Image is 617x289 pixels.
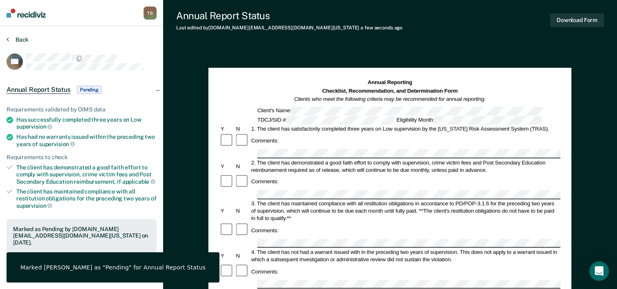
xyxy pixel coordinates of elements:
em: Clients who meet the following criteria may be recommended for annual reporting. [294,96,486,102]
span: a few seconds ago [360,25,402,31]
span: applicable [122,178,155,185]
div: Eligibility Month: [395,116,542,124]
div: N [235,125,250,132]
div: Comments: [250,268,280,275]
div: Requirements to check [7,154,157,161]
div: N [235,207,250,215]
div: Comments: [250,227,280,234]
div: The client has demonstrated a good faith effort to comply with supervision, crime victim fees and... [16,164,157,185]
div: Comments: [250,137,280,144]
div: Y [219,125,234,132]
button: Back [7,36,29,43]
div: Client's Name: [256,107,544,115]
span: Pending [77,86,102,94]
span: Annual Report Status [7,86,71,94]
div: 1. The client has satisfactorily completed three years on Low supervision by the [US_STATE] Risk ... [250,125,560,132]
div: Has had no warrants issued within the preceding two years of [16,133,157,147]
div: Comments: [250,178,280,186]
div: 4. The client has not had a warrant issued with in the preceding two years of supervision. This d... [250,248,560,263]
div: N [235,252,250,259]
div: Y [219,162,234,170]
span: supervision [16,123,52,130]
button: TB [144,7,157,20]
div: Has successfully completed three years on Low [16,116,157,130]
div: Marked [PERSON_NAME] as "Pending" for Annual Report Status [20,264,206,271]
strong: Annual Reporting [368,80,412,86]
div: T B [144,7,157,20]
div: 3. The client has maintained compliance with all restitution obligations in accordance to PD/POP-... [250,200,560,222]
div: Y [219,207,234,215]
strong: Checklist, Recommendation, and Determination Form [322,88,458,94]
div: The client has maintained compliance with all restitution obligations for the preceding two years of [16,188,157,209]
span: supervision [16,202,52,209]
div: TDCJ/SID #: [256,116,395,124]
div: Last edited by [DOMAIN_NAME][EMAIL_ADDRESS][DOMAIN_NAME][US_STATE] [176,25,402,31]
img: Recidiviz [7,9,46,18]
div: N [235,162,250,170]
button: Download Form [550,13,604,27]
div: Y [219,252,234,259]
div: 2. The client has demonstrated a good faith effort to comply with supervision, crime victim fees ... [250,159,560,173]
div: Open Intercom Messenger [589,261,609,281]
span: supervision [39,141,75,147]
div: Requirements validated by OIMS data [7,106,157,113]
div: Marked as Pending by [DOMAIN_NAME][EMAIL_ADDRESS][DOMAIN_NAME][US_STATE] on [DATE]. [13,226,150,246]
div: Annual Report Status [176,10,402,22]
